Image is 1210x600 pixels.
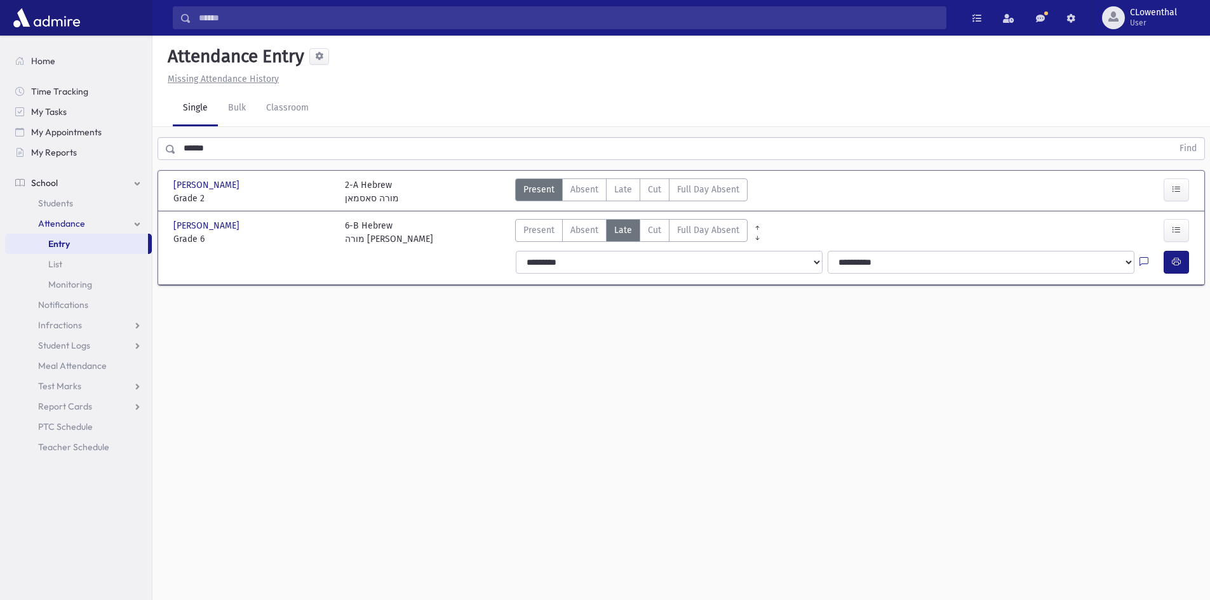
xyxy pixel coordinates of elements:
[5,295,152,315] a: Notifications
[31,106,67,117] span: My Tasks
[31,126,102,138] span: My Appointments
[5,376,152,396] a: Test Marks
[648,183,661,196] span: Cut
[48,279,92,290] span: Monitoring
[1130,18,1177,28] span: User
[38,340,90,351] span: Student Logs
[31,147,77,158] span: My Reports
[173,232,332,246] span: Grade 6
[10,5,83,30] img: AdmirePro
[5,274,152,295] a: Monitoring
[614,223,632,237] span: Late
[5,335,152,356] a: Student Logs
[38,360,107,371] span: Meal Attendance
[38,197,73,209] span: Students
[5,51,152,71] a: Home
[5,396,152,417] a: Report Cards
[218,91,256,126] a: Bulk
[523,223,555,237] span: Present
[570,183,598,196] span: Absent
[163,46,304,67] h5: Attendance Entry
[5,142,152,163] a: My Reports
[5,437,152,457] a: Teacher Schedule
[48,258,62,270] span: List
[173,192,332,205] span: Grade 2
[1172,138,1204,159] button: Find
[168,74,279,84] u: Missing Attendance History
[191,6,946,29] input: Search
[173,91,218,126] a: Single
[5,102,152,122] a: My Tasks
[677,223,739,237] span: Full Day Absent
[38,441,109,453] span: Teacher Schedule
[515,178,748,205] div: AttTypes
[31,177,58,189] span: School
[5,81,152,102] a: Time Tracking
[614,183,632,196] span: Late
[345,178,399,205] div: 2-A Hebrew מורה סאסמאן
[256,91,319,126] a: Classroom
[5,213,152,234] a: Attendance
[173,219,242,232] span: [PERSON_NAME]
[5,122,152,142] a: My Appointments
[38,299,88,310] span: Notifications
[570,223,598,237] span: Absent
[38,421,93,432] span: PTC Schedule
[1130,8,1177,18] span: CLowenthal
[5,193,152,213] a: Students
[31,86,88,97] span: Time Tracking
[345,219,433,246] div: 6-B Hebrew מורה [PERSON_NAME]
[31,55,55,67] span: Home
[5,234,148,254] a: Entry
[515,219,748,246] div: AttTypes
[48,238,70,250] span: Entry
[648,223,661,237] span: Cut
[677,183,739,196] span: Full Day Absent
[523,183,555,196] span: Present
[38,218,85,229] span: Attendance
[5,356,152,376] a: Meal Attendance
[38,380,81,392] span: Test Marks
[5,254,152,274] a: List
[38,319,82,331] span: Infractions
[5,417,152,437] a: PTC Schedule
[38,401,92,412] span: Report Cards
[163,74,279,84] a: Missing Attendance History
[5,315,152,335] a: Infractions
[173,178,242,192] span: [PERSON_NAME]
[5,173,152,193] a: School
